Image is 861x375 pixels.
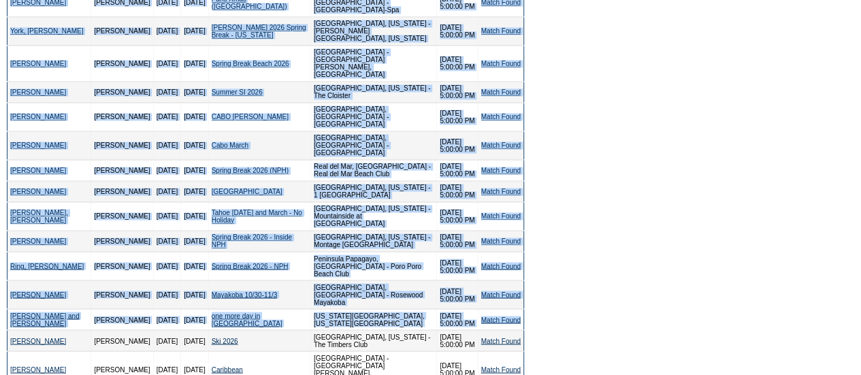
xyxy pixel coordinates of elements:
td: [DATE] 5:00:00 PM [437,330,478,351]
td: [DATE] [153,252,180,280]
a: [PERSON_NAME] and [PERSON_NAME] [10,312,80,327]
a: Match Found [481,113,521,120]
a: Match Found [481,238,521,245]
td: [DATE] [153,231,180,252]
td: [DATE] [181,181,208,202]
td: [GEOGRAPHIC_DATA] - [GEOGRAPHIC_DATA][PERSON_NAME], [GEOGRAPHIC_DATA] [310,46,436,82]
a: [PERSON_NAME] [10,238,66,245]
td: [DATE] 5:00:00 PM [437,46,478,82]
a: Match Found [481,188,521,195]
a: [PERSON_NAME] [10,88,66,96]
a: CABO [PERSON_NAME] [212,113,289,120]
td: [DATE] [181,231,208,252]
a: Match Found [481,27,521,35]
a: Spring Break 2026 (NPH) [212,167,289,174]
td: [DATE] 5:00:00 PM [437,231,478,252]
td: [DATE] [181,46,208,82]
td: [DATE] [181,160,208,181]
a: Caribbean [212,365,243,373]
td: [PERSON_NAME] [91,103,153,131]
td: [PERSON_NAME] [91,309,153,330]
a: [PERSON_NAME], [PERSON_NAME] [10,209,68,224]
a: Mayakoba 10/30-11/3 [212,291,278,298]
td: [GEOGRAPHIC_DATA], [US_STATE] - The Timbers Club [310,330,436,351]
a: Spring Break 2026 - NPH [212,262,289,270]
td: [US_STATE][GEOGRAPHIC_DATA], [US_STATE][GEOGRAPHIC_DATA] [310,309,436,330]
td: [DATE] [153,202,180,231]
td: [DATE] 5:00:00 PM [437,82,478,103]
td: [DATE] [181,82,208,103]
a: Match Found [481,365,521,373]
a: Match Found [481,262,521,270]
td: [DATE] 5:00:00 PM [437,131,478,160]
td: [DATE] [181,309,208,330]
td: [GEOGRAPHIC_DATA], [US_STATE] - The Cloister [310,82,436,103]
a: [PERSON_NAME] [10,337,66,344]
td: [DATE] [153,17,180,46]
td: [DATE] [181,17,208,46]
a: [PERSON_NAME] 2026 Spring Break - [US_STATE] [212,24,306,39]
a: York, [PERSON_NAME] [10,27,83,35]
td: [DATE] [181,252,208,280]
a: Ring, [PERSON_NAME] [10,262,84,270]
a: Match Found [481,337,521,344]
td: [DATE] 5:00:00 PM [437,202,478,231]
td: [PERSON_NAME] [91,46,153,82]
td: Real del Mar, [GEOGRAPHIC_DATA] - Real del Mar Beach Club [310,160,436,181]
a: [GEOGRAPHIC_DATA] [212,188,282,195]
td: [DATE] 5:00:00 PM [437,17,478,46]
td: [DATE] [181,330,208,351]
td: [DATE] 5:00:00 PM [437,160,478,181]
a: Match Found [481,291,521,298]
td: [GEOGRAPHIC_DATA], [US_STATE] - 1 [GEOGRAPHIC_DATA] [310,181,436,202]
td: [DATE] [153,309,180,330]
td: [PERSON_NAME] [91,202,153,231]
td: [DATE] [153,280,180,309]
td: [PERSON_NAME] [91,82,153,103]
td: [GEOGRAPHIC_DATA], [GEOGRAPHIC_DATA] - [GEOGRAPHIC_DATA] [310,103,436,131]
td: [DATE] 5:00:00 PM [437,280,478,309]
td: Peninsula Papagayo, [GEOGRAPHIC_DATA] - Poro Poro Beach Club [310,252,436,280]
td: [DATE] 5:00:00 PM [437,309,478,330]
td: [PERSON_NAME] [91,160,153,181]
td: [DATE] [153,103,180,131]
td: [DATE] [181,280,208,309]
td: [DATE] 5:00:00 PM [437,181,478,202]
a: [PERSON_NAME] [10,188,66,195]
td: [DATE] [153,181,180,202]
td: [PERSON_NAME] [91,252,153,280]
a: Match Found [481,212,521,220]
a: [PERSON_NAME] [10,365,66,373]
td: [DATE] [181,103,208,131]
td: [PERSON_NAME] [91,330,153,351]
a: one more day in [GEOGRAPHIC_DATA] [212,312,282,327]
a: Tahoe [DATE] and March - No Holiday [212,209,302,224]
td: [PERSON_NAME] [91,280,153,309]
td: [GEOGRAPHIC_DATA], [GEOGRAPHIC_DATA] - Rosewood Mayakoba [310,280,436,309]
td: [DATE] [153,131,180,160]
a: Match Found [481,60,521,67]
a: [PERSON_NAME] [10,167,66,174]
td: [GEOGRAPHIC_DATA], [US_STATE] - Montage [GEOGRAPHIC_DATA] [310,231,436,252]
a: Match Found [481,316,521,323]
td: [PERSON_NAME] [91,17,153,46]
td: [GEOGRAPHIC_DATA], [US_STATE] - [PERSON_NAME][GEOGRAPHIC_DATA], [US_STATE] [310,17,436,46]
a: [PERSON_NAME] [10,113,66,120]
td: [DATE] 5:00:00 PM [437,252,478,280]
td: [DATE] [153,82,180,103]
a: Cabo March [212,142,248,149]
a: Spring Break 2026 - Inside NPH [212,233,292,248]
a: Match Found [481,167,521,174]
td: [PERSON_NAME] [91,231,153,252]
a: [PERSON_NAME] [10,291,66,298]
td: [PERSON_NAME] [91,131,153,160]
a: Match Found [481,88,521,96]
td: [GEOGRAPHIC_DATA], [GEOGRAPHIC_DATA] - [GEOGRAPHIC_DATA] [310,131,436,160]
td: [DATE] [153,160,180,181]
a: Match Found [481,142,521,149]
a: Summer SI 2026 [212,88,263,96]
td: [DATE] 5:00:00 PM [437,103,478,131]
td: [GEOGRAPHIC_DATA], [US_STATE] - Mountainside at [GEOGRAPHIC_DATA] [310,202,436,231]
a: [PERSON_NAME] [10,142,66,149]
td: [DATE] [153,330,180,351]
